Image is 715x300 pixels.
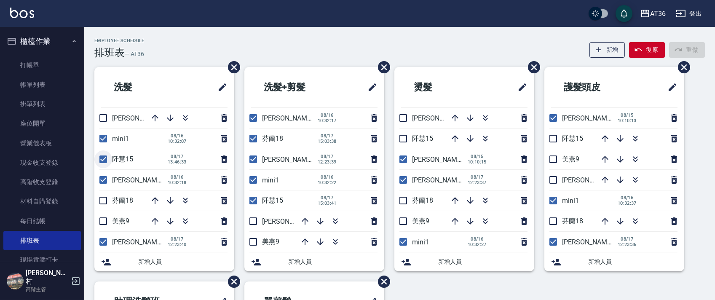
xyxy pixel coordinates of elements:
[168,174,187,180] span: 08/16
[112,114,166,122] span: [PERSON_NAME]6
[251,72,340,102] h2: 洗髮+剪髮
[468,180,487,185] span: 12:23:37
[112,135,129,143] span: mini1
[468,236,487,242] span: 08/16
[3,172,81,192] a: 高階收支登錄
[244,252,384,271] div: 新增人員
[125,50,144,59] h6: — AT36
[362,77,378,97] span: 修改班表的標題
[650,8,666,19] div: AT36
[468,159,487,165] span: 10:10:15
[672,6,705,21] button: 登出
[94,38,145,43] h2: Employee Schedule
[562,114,620,122] span: [PERSON_NAME]16
[562,155,579,163] span: 美燕9
[262,217,316,225] span: [PERSON_NAME]6
[618,118,637,123] span: 10:10:13
[3,250,81,270] a: 現場電腦打卡
[438,257,528,266] span: 新增人員
[94,252,234,271] div: 新增人員
[7,273,24,289] img: Person
[618,195,637,201] span: 08/16
[588,257,678,266] span: 新增人員
[412,217,429,225] span: 美燕9
[262,176,279,184] span: mini1
[468,242,487,247] span: 10:32:27
[318,201,337,206] span: 15:03:41
[468,154,487,159] span: 08/15
[512,77,528,97] span: 修改班表的標題
[318,118,337,123] span: 10:32:17
[616,5,632,22] button: save
[318,133,337,139] span: 08/17
[3,212,81,231] a: 每日結帳
[562,238,620,246] span: [PERSON_NAME]11
[3,192,81,211] a: 材料自購登錄
[401,72,479,102] h2: 燙髮
[26,286,69,293] p: 高階主管
[318,180,337,185] span: 10:32:22
[112,176,170,184] span: [PERSON_NAME]16
[3,30,81,52] button: 櫃檯作業
[412,238,429,246] span: mini1
[522,55,541,80] span: 刪除班表
[618,242,637,247] span: 12:23:36
[168,154,187,159] span: 08/17
[222,269,241,294] span: 刪除班表
[412,196,433,204] span: 芬蘭18
[637,5,669,22] button: AT36
[412,114,466,122] span: [PERSON_NAME]6
[262,196,283,204] span: 阡慧15
[26,269,69,286] h5: [PERSON_NAME]村
[318,195,337,201] span: 08/17
[94,47,125,59] h3: 排班表
[212,77,228,97] span: 修改班表的標題
[372,55,391,80] span: 刪除班表
[112,238,170,246] span: [PERSON_NAME]11
[3,231,81,250] a: 排班表
[3,153,81,172] a: 現金收支登錄
[168,139,187,144] span: 10:32:07
[412,155,470,163] span: [PERSON_NAME]16
[412,176,470,184] span: [PERSON_NAME]11
[3,134,81,153] a: 營業儀表板
[672,55,691,80] span: 刪除班表
[589,42,625,58] button: 新增
[3,94,81,114] a: 掛單列表
[412,134,433,142] span: 阡慧15
[262,238,279,246] span: 美燕9
[138,257,228,266] span: 新增人員
[562,176,616,184] span: [PERSON_NAME]6
[262,155,320,163] span: [PERSON_NAME]11
[168,242,187,247] span: 12:23:40
[288,257,378,266] span: 新增人員
[562,197,579,205] span: mini1
[618,112,637,118] span: 08/15
[3,114,81,133] a: 座位開單
[3,56,81,75] a: 打帳單
[372,269,391,294] span: 刪除班表
[168,159,187,165] span: 13:46:33
[222,55,241,80] span: 刪除班表
[318,174,337,180] span: 08/16
[551,72,638,102] h2: 護髮頭皮
[112,217,129,225] span: 美燕9
[618,201,637,206] span: 10:32:37
[618,236,637,242] span: 08/17
[168,236,187,242] span: 08/17
[394,252,534,271] div: 新增人員
[168,180,187,185] span: 10:32:18
[101,72,179,102] h2: 洗髮
[318,112,337,118] span: 08/16
[318,159,337,165] span: 12:23:39
[262,114,320,122] span: [PERSON_NAME]16
[562,217,583,225] span: 芬蘭18
[168,133,187,139] span: 08/16
[562,134,583,142] span: 阡慧15
[10,8,34,18] img: Logo
[112,196,133,204] span: 芬蘭18
[544,252,684,271] div: 新增人員
[318,139,337,144] span: 15:03:38
[662,77,678,97] span: 修改班表的標題
[629,42,665,58] button: 復原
